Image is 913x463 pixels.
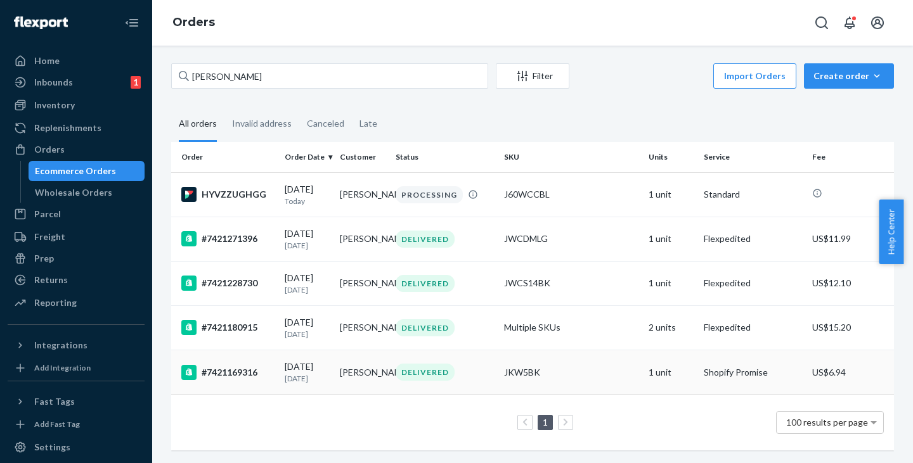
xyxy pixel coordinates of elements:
a: Ecommerce Orders [29,161,145,181]
td: 1 unit [644,350,699,395]
td: US$11.99 [807,217,894,261]
div: Late [359,107,377,140]
div: JKW5BK [504,366,638,379]
div: 1 [131,76,141,89]
div: Inventory [34,99,75,111]
p: Flexpedited [704,277,802,289]
span: 100 results per page [786,417,868,428]
div: DELIVERED [396,364,455,381]
a: Orders [8,139,145,160]
p: [DATE] [285,284,330,295]
div: JWCDMLG [504,232,638,245]
th: Order [171,142,280,172]
div: Customer [340,151,385,162]
td: [PERSON_NAME] [335,350,390,395]
td: [PERSON_NAME] [335,217,390,261]
div: Parcel [34,208,61,220]
a: Inventory [8,95,145,115]
button: Close Navigation [119,10,145,35]
a: Reporting [8,293,145,313]
div: Inbounds [34,76,73,89]
p: [DATE] [285,373,330,384]
a: Add Integration [8,360,145,376]
div: Add Fast Tag [34,419,80,429]
ol: breadcrumbs [162,4,225,41]
img: Flexport logo [14,16,68,29]
div: #7421228730 [181,276,275,291]
div: Filter [496,70,569,82]
div: DELIVERED [396,275,455,292]
span: Help Center [879,200,903,264]
a: Prep [8,248,145,269]
td: 2 units [644,305,699,350]
div: PROCESSING [396,186,463,203]
td: 1 unit [644,172,699,217]
td: [PERSON_NAME] [335,305,390,350]
div: Home [34,54,60,67]
th: Units [644,142,699,172]
a: Parcel [8,204,145,224]
p: [DATE] [285,240,330,251]
button: Open notifications [837,10,862,35]
th: Status [391,142,499,172]
p: Flexpedited [704,232,802,245]
a: Inbounds1 [8,72,145,92]
div: J60WCCBL [504,188,638,201]
a: Settings [8,437,145,457]
div: Returns [34,274,68,286]
div: HYVZZUGHGG [181,187,275,202]
div: Replenishments [34,122,101,134]
button: Open Search Box [809,10,834,35]
div: Integrations [34,339,87,352]
div: DELIVERED [396,319,455,336]
div: Settings [34,441,70,453]
p: Shopify Promise [704,366,802,379]
div: Orders [34,143,65,156]
a: Home [8,51,145,71]
td: Multiple SKUs [499,305,644,350]
p: Standard [704,188,802,201]
td: US$6.94 [807,350,894,395]
div: Create order [813,70,884,82]
th: Order Date [280,142,335,172]
button: Filter [496,63,569,89]
td: US$12.10 [807,261,894,305]
a: Freight [8,227,145,247]
a: Orders [172,15,215,29]
div: #7421169316 [181,365,275,380]
div: Ecommerce Orders [35,165,116,177]
div: Reporting [34,296,77,309]
div: Canceled [307,107,344,140]
td: [PERSON_NAME] [335,172,390,217]
div: Fast Tags [34,395,75,408]
div: #7421271396 [181,231,275,246]
th: Service [699,142,807,172]
div: Freight [34,231,65,243]
a: Wholesale Orders [29,182,145,203]
a: Replenishments [8,118,145,138]
td: [PERSON_NAME] [335,261,390,305]
td: 1 unit [644,217,699,261]
a: Returns [8,270,145,290]
button: Fast Tags [8,391,145,412]
td: 1 unit [644,261,699,305]
a: Add Fast Tag [8,417,145,432]
div: #7421180915 [181,320,275,335]
th: SKU [499,142,644,172]
div: Prep [34,252,54,265]
div: Wholesale Orders [35,186,112,199]
input: Search orders [171,63,488,89]
button: Open account menu [865,10,890,35]
div: Add Integration [34,362,91,373]
div: All orders [179,107,217,142]
div: JWCS14BK [504,277,638,289]
div: [DATE] [285,272,330,295]
p: Today [285,196,330,206]
div: DELIVERED [396,231,455,248]
p: [DATE] [285,329,330,339]
td: US$15.20 [807,305,894,350]
div: [DATE] [285,316,330,339]
div: [DATE] [285,227,330,251]
div: Invalid address [232,107,292,140]
a: Page 1 is your current page [540,417,550,428]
